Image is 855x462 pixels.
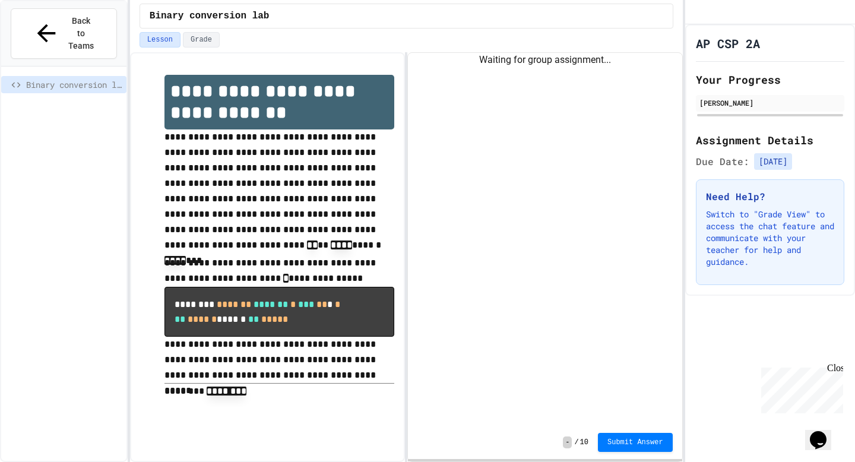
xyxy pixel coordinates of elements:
h3: Need Help? [706,189,834,204]
span: Binary conversion lab [26,78,122,91]
span: Submit Answer [607,438,663,447]
h2: Assignment Details [696,132,844,148]
h2: Your Progress [696,71,844,88]
button: Grade [183,32,220,48]
iframe: chat widget [756,363,843,413]
span: - [563,436,572,448]
button: Lesson [140,32,180,48]
div: Chat with us now!Close [5,5,82,75]
button: Back to Teams [11,8,117,59]
span: 10 [580,438,588,447]
span: Due Date: [696,154,749,169]
p: Switch to "Grade View" to access the chat feature and communicate with your teacher for help and ... [706,208,834,268]
iframe: chat widget [805,414,843,450]
span: Back to Teams [67,15,95,52]
span: / [574,438,578,447]
div: [PERSON_NAME] [699,97,841,108]
span: [DATE] [754,153,792,170]
h1: AP CSP 2A [696,35,760,52]
button: Submit Answer [598,433,673,452]
span: Binary conversion lab [150,9,270,23]
div: Waiting for group assignment... [408,53,682,67]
